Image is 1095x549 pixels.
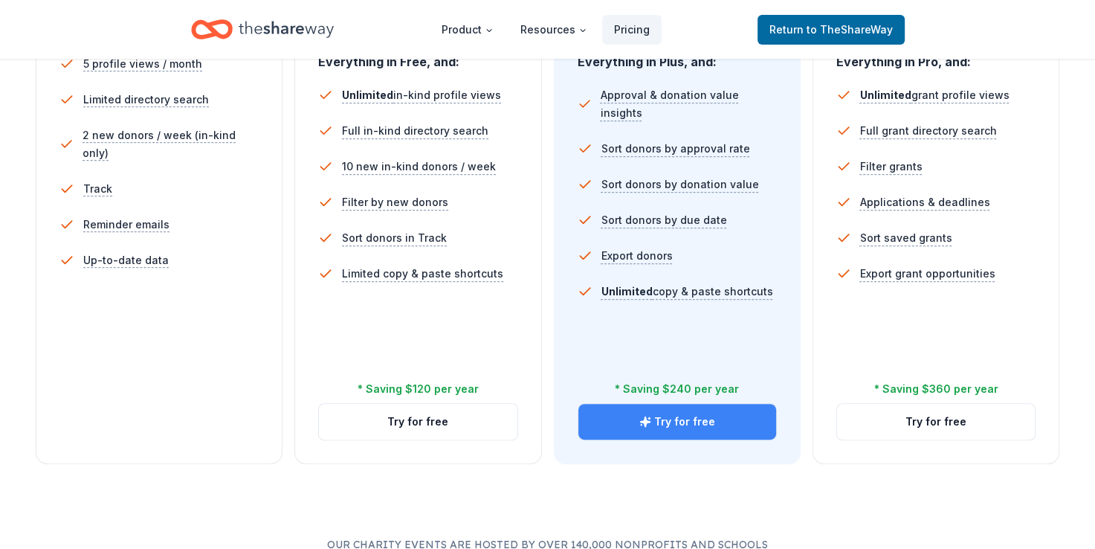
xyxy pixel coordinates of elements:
[83,251,169,269] span: Up-to-date data
[601,140,750,158] span: Sort donors by approval rate
[837,404,1035,440] button: Try for free
[860,122,997,140] span: Full grant directory search
[860,229,952,247] span: Sort saved grants
[807,23,893,36] span: to TheShareWay
[769,21,893,39] span: Return
[342,158,496,176] span: 10 new in-kind donors / week
[602,15,662,45] a: Pricing
[342,89,501,101] span: in-kind profile views
[860,158,923,176] span: Filter grants
[601,247,673,265] span: Export donors
[83,55,202,73] span: 5 profile views / month
[601,211,727,229] span: Sort donors by due date
[342,193,448,211] span: Filter by new donors
[83,91,209,109] span: Limited directory search
[601,176,759,193] span: Sort donors by donation value
[873,380,998,398] div: * Saving $360 per year
[430,12,662,47] nav: Main
[342,89,393,101] span: Unlimited
[342,229,447,247] span: Sort donors in Track
[578,404,776,440] button: Try for free
[860,89,1010,101] span: grant profile views
[83,126,259,162] span: 2 new donors / week (in-kind only)
[358,380,479,398] div: * Saving $120 per year
[83,216,169,234] span: Reminder emails
[83,180,112,198] span: Track
[191,12,334,47] a: Home
[601,285,773,298] span: copy & paste shortcuts
[342,265,503,283] span: Limited copy & paste shortcuts
[860,89,911,101] span: Unlimited
[860,193,990,211] span: Applications & deadlines
[601,285,653,298] span: Unlimited
[430,15,505,45] button: Product
[615,380,739,398] div: * Saving $240 per year
[319,404,517,440] button: Try for free
[758,15,905,45] a: Returnto TheShareWay
[601,86,777,122] span: Approval & donation value insights
[508,15,599,45] button: Resources
[860,265,995,283] span: Export grant opportunities
[342,122,488,140] span: Full in-kind directory search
